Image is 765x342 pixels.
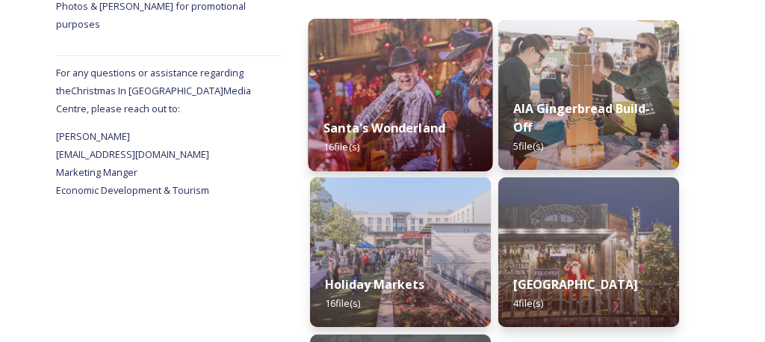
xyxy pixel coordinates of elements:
[56,129,209,197] span: [PERSON_NAME] [EMAIL_ADDRESS][DOMAIN_NAME] Marketing Manger Economic Development & Tourism
[513,296,543,310] span: 4 file(s)
[325,276,424,293] strong: Holiday Markets
[323,140,359,153] span: 16 file(s)
[513,100,650,135] strong: AIA Gingerbread Build-Off
[56,66,251,115] span: For any questions or assistance regarding the Christmas In [GEOGRAPHIC_DATA] Media Centre, please...
[310,177,491,327] img: c2dc41d4-86d1-468f-9b8d-f279a9e47a43.jpg
[323,120,445,136] strong: Santa's Wonderland
[325,296,360,310] span: 16 file(s)
[513,276,638,293] strong: [GEOGRAPHIC_DATA]
[498,177,679,327] img: ad34ab3b-5db8-4297-83c9-ecb942fe6c39.jpg
[513,139,543,153] span: 5 file(s)
[309,19,493,171] img: 22c248f6-6471-438d-986b-b3e9902c3058.jpg
[498,20,679,170] img: 53dde3e6-c0e0-4e90-8285-d418dee23c21.jpg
